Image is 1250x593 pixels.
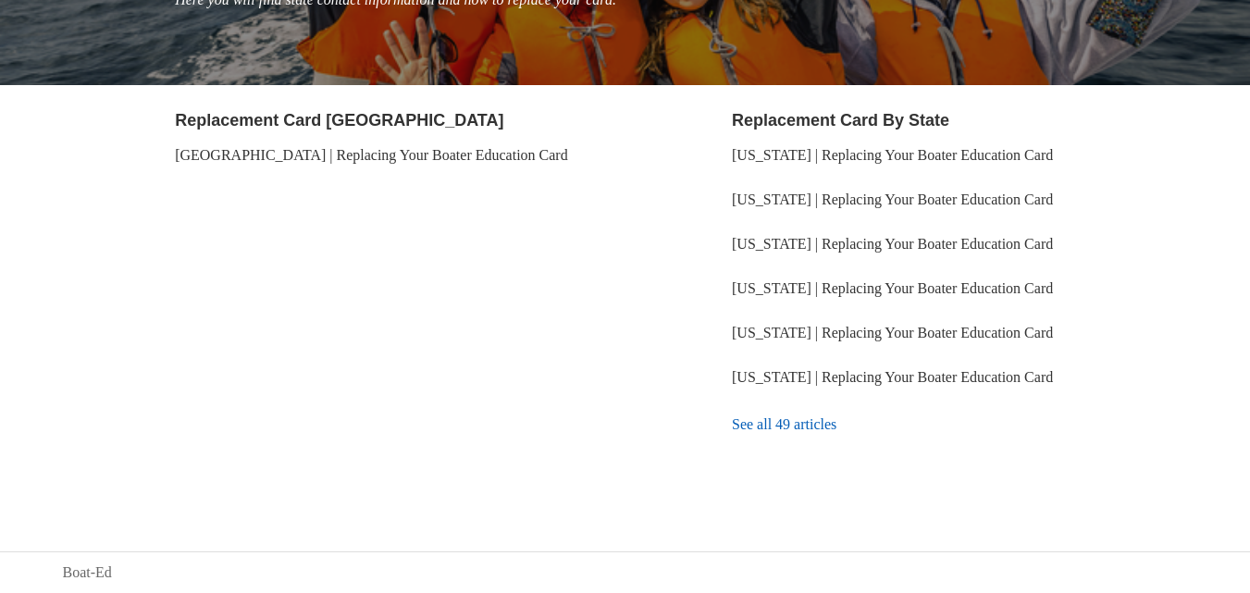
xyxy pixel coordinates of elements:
a: [US_STATE] | Replacing Your Boater Education Card [732,236,1053,252]
a: See all 49 articles [732,400,1187,450]
a: [US_STATE] | Replacing Your Boater Education Card [732,191,1053,207]
a: [US_STATE] | Replacing Your Boater Education Card [732,325,1053,340]
a: [US_STATE] | Replacing Your Boater Education Card [732,147,1053,163]
a: Replacement Card [GEOGRAPHIC_DATA] [175,111,503,130]
a: [GEOGRAPHIC_DATA] | Replacing Your Boater Education Card [175,147,568,163]
a: Replacement Card By State [732,111,949,130]
a: [US_STATE] | Replacing Your Boater Education Card [732,369,1053,385]
a: [US_STATE] | Replacing Your Boater Education Card [732,280,1053,296]
a: Boat-Ed [63,562,112,584]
